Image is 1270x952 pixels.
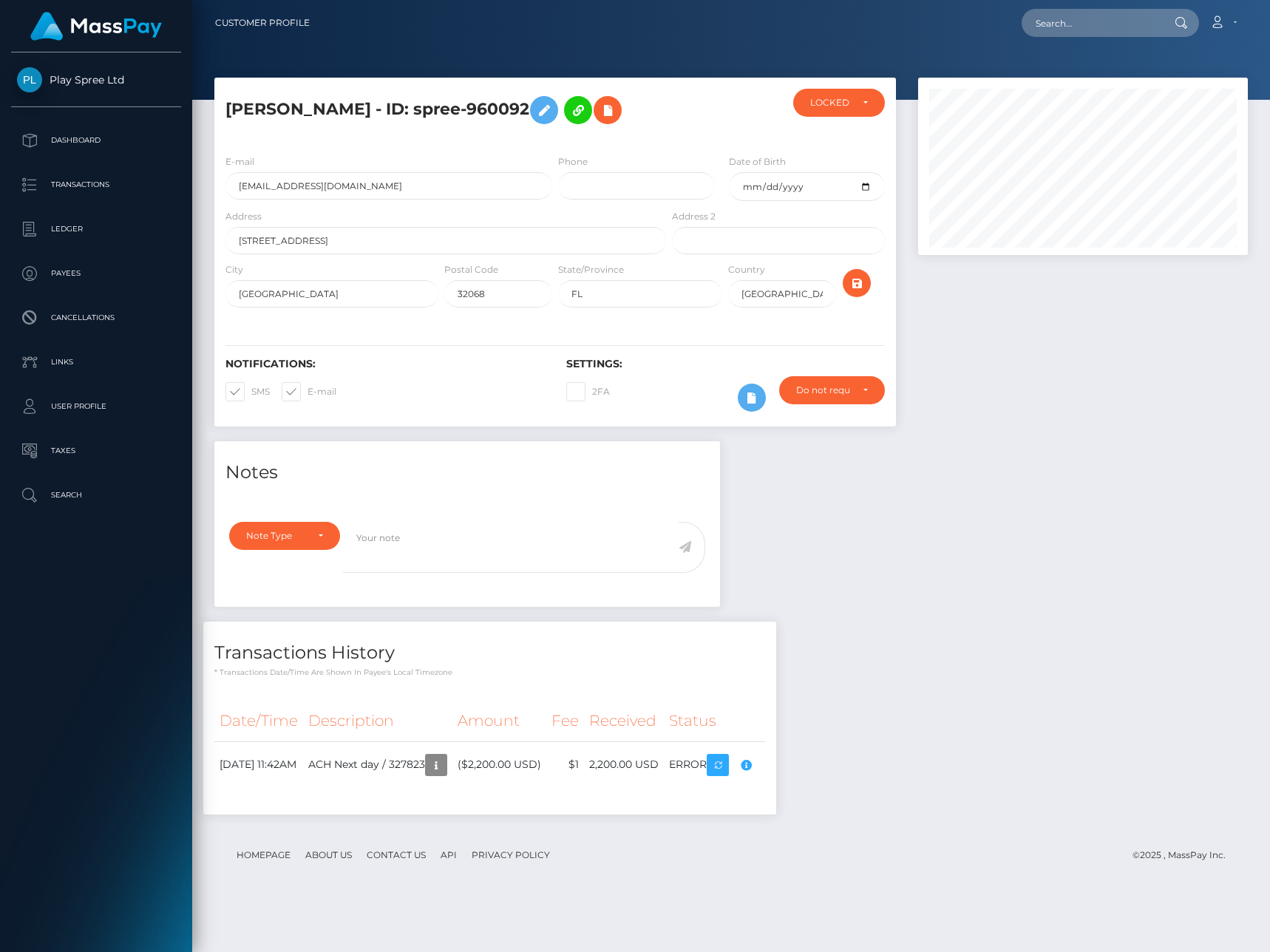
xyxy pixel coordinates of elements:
h5: [PERSON_NAME] - ID: spree-960092 [225,89,658,132]
a: Transactions [11,166,181,203]
label: Date of Birth [729,155,786,169]
th: Amount [452,701,546,741]
p: User Profile [17,395,175,418]
label: Address [225,210,262,223]
a: Privacy Policy [466,843,556,866]
a: Ledger [11,211,181,248]
td: ($2,200.00 USD) [452,741,546,788]
a: Homepage [231,843,296,866]
label: Phone [558,155,588,169]
p: * Transactions date/time are shown in payee's local timezone [214,667,765,678]
a: User Profile [11,388,181,425]
p: Transactions [17,174,175,196]
th: Received [584,701,664,741]
h6: Notifications: [225,358,544,370]
input: Search... [1022,9,1161,37]
div: Note Type [246,530,306,542]
div: © 2025 , MassPay Inc. [1133,847,1237,863]
th: Date/Time [214,701,303,741]
p: Dashboard [17,129,175,152]
td: ACH Next day / 327823 [303,741,452,788]
td: [DATE] 11:42AM [214,741,303,788]
th: Description [303,701,452,741]
button: LOCKED [793,89,885,117]
p: Ledger [17,218,175,240]
h4: Transactions History [214,640,765,666]
p: Links [17,351,175,373]
label: E-mail [282,382,336,401]
label: City [225,263,243,276]
th: Fee [546,701,584,741]
img: MassPay Logo [30,12,162,41]
a: Payees [11,255,181,292]
label: Country [728,263,765,276]
th: Status [664,701,765,741]
label: 2FA [566,382,610,401]
a: Taxes [11,432,181,469]
p: Payees [17,262,175,285]
a: Dashboard [11,122,181,159]
td: $1 [546,741,584,788]
a: About Us [299,843,358,866]
button: Do not require [779,376,885,404]
button: Note Type [229,522,340,550]
a: API [435,843,463,866]
img: Play Spree Ltd [17,67,42,92]
p: Taxes [17,440,175,462]
a: Cancellations [11,299,181,336]
div: LOCKED [810,97,851,109]
a: Search [11,477,181,514]
h6: Settings: [566,358,885,370]
p: Cancellations [17,307,175,329]
a: Customer Profile [215,7,310,38]
span: Play Spree Ltd [11,73,181,86]
h4: Notes [225,460,709,486]
label: State/Province [558,263,624,276]
label: E-mail [225,155,254,169]
p: Search [17,484,175,506]
td: 2,200.00 USD [584,741,664,788]
a: Contact Us [361,843,432,866]
label: Address 2 [672,210,716,223]
label: Postal Code [444,263,498,276]
label: SMS [225,382,270,401]
td: ERROR [664,741,765,788]
a: Links [11,344,181,381]
div: Do not require [796,384,851,396]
